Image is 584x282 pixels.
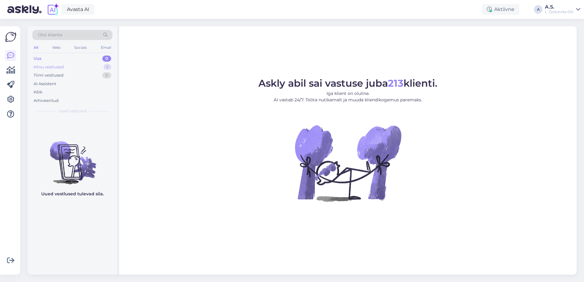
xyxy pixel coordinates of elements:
[258,90,437,103] p: Iga klient on oluline. AI vastab 24/7. Tööta nutikamalt ja muuda kliendikogemus paremaks.
[27,130,117,185] img: No chats
[545,5,580,14] a: A.S.L´Dolcevita OÜ
[100,44,112,52] div: Email
[41,191,104,197] p: Uued vestlused tulevad siia.
[482,4,519,15] div: Aktiivne
[73,44,88,52] div: Socials
[388,77,403,89] b: 213
[34,98,59,104] div: Arhiveeritud
[34,81,56,87] div: AI Assistent
[32,44,39,52] div: All
[545,9,574,14] div: L´Dolcevita OÜ
[38,32,62,38] span: Otsi kliente
[58,108,87,114] span: Uued vestlused
[104,64,111,70] div: 1
[46,3,59,16] img: explore-ai
[34,72,64,78] div: Tiimi vestlused
[258,77,437,89] span: Askly abil sai vastuse juba klienti.
[34,56,42,62] div: Uus
[51,44,62,52] div: Web
[534,5,542,14] div: A
[102,72,111,78] div: 0
[62,4,94,15] a: Avasta AI
[545,5,574,9] div: A.S.
[293,108,403,218] img: No Chat active
[102,56,111,62] div: 0
[5,31,16,43] img: Askly Logo
[34,89,42,95] div: Kõik
[34,64,64,70] div: Minu vestlused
